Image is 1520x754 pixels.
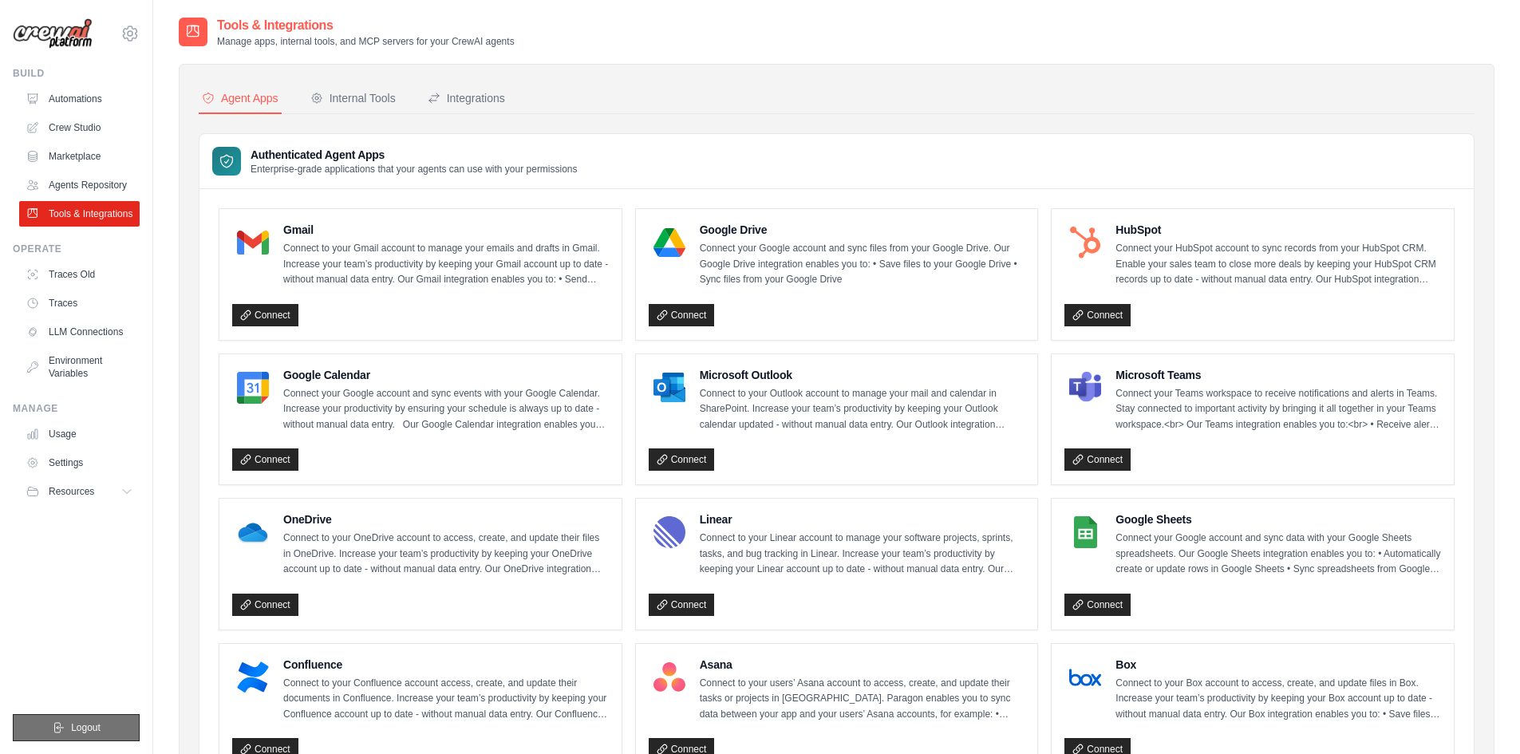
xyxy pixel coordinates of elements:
img: Microsoft Teams Logo [1069,372,1101,404]
img: Google Sheets Logo [1069,516,1101,548]
div: Build [13,67,140,80]
a: Environment Variables [19,348,140,386]
a: Agents Repository [19,172,140,198]
div: Internal Tools [310,90,396,106]
p: Connect your Google account and sync events with your Google Calendar. Increase your productivity... [283,386,609,433]
a: Traces Old [19,262,140,287]
h4: OneDrive [283,511,609,527]
h4: Microsoft Teams [1115,367,1441,383]
a: Connect [1064,448,1131,471]
div: Operate [13,243,140,255]
h4: HubSpot [1115,222,1441,238]
button: Integrations [424,84,508,114]
p: Connect your Google account and sync files from your Google Drive. Our Google Drive integration e... [700,241,1025,288]
img: Logo [13,18,93,49]
div: Manage [13,402,140,415]
a: Crew Studio [19,115,140,140]
a: Connect [649,448,715,471]
button: Resources [19,479,140,504]
span: Logout [71,721,101,734]
button: Internal Tools [307,84,399,114]
h4: Microsoft Outlook [700,367,1025,383]
p: Connect to your Confluence account access, create, and update their documents in Confluence. Incr... [283,676,609,723]
a: LLM Connections [19,319,140,345]
img: Box Logo [1069,661,1101,693]
a: Tools & Integrations [19,201,140,227]
button: Agent Apps [199,84,282,114]
p: Connect to your Linear account to manage your software projects, sprints, tasks, and bug tracking... [700,531,1025,578]
h4: Linear [700,511,1025,527]
a: Connect [232,594,298,616]
p: Connect your HubSpot account to sync records from your HubSpot CRM. Enable your sales team to clo... [1115,241,1441,288]
img: Linear Logo [653,516,685,548]
a: Connect [232,448,298,471]
img: OneDrive Logo [237,516,269,548]
h4: Box [1115,657,1441,673]
img: Confluence Logo [237,661,269,693]
a: Marketplace [19,144,140,169]
a: Connect [1064,594,1131,616]
a: Connect [1064,304,1131,326]
p: Connect to your Box account to access, create, and update files in Box. Increase your team’s prod... [1115,676,1441,723]
h4: Gmail [283,222,609,238]
p: Connect your Teams workspace to receive notifications and alerts in Teams. Stay connected to impo... [1115,386,1441,433]
img: Microsoft Outlook Logo [653,372,685,404]
h2: Tools & Integrations [217,16,515,35]
a: Automations [19,86,140,112]
button: Logout [13,714,140,741]
img: Google Calendar Logo [237,372,269,404]
h3: Authenticated Agent Apps [251,147,578,163]
h4: Google Calendar [283,367,609,383]
img: HubSpot Logo [1069,227,1101,259]
div: Agent Apps [202,90,278,106]
img: Asana Logo [653,661,685,693]
a: Connect [649,594,715,616]
img: Gmail Logo [237,227,269,259]
img: Google Drive Logo [653,227,685,259]
h4: Confluence [283,657,609,673]
a: Connect [649,304,715,326]
p: Connect to your Outlook account to manage your mail and calendar in SharePoint. Increase your tea... [700,386,1025,433]
div: Integrations [428,90,505,106]
h4: Google Sheets [1115,511,1441,527]
a: Connect [232,304,298,326]
p: Connect to your OneDrive account to access, create, and update their files in OneDrive. Increase ... [283,531,609,578]
span: Resources [49,485,94,498]
p: Connect to your Gmail account to manage your emails and drafts in Gmail. Increase your team’s pro... [283,241,609,288]
p: Connect to your users’ Asana account to access, create, and update their tasks or projects in [GE... [700,676,1025,723]
h4: Google Drive [700,222,1025,238]
a: Traces [19,290,140,316]
a: Settings [19,450,140,476]
p: Manage apps, internal tools, and MCP servers for your CrewAI agents [217,35,515,48]
p: Connect your Google account and sync data with your Google Sheets spreadsheets. Our Google Sheets... [1115,531,1441,578]
h4: Asana [700,657,1025,673]
p: Enterprise-grade applications that your agents can use with your permissions [251,163,578,176]
a: Usage [19,421,140,447]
